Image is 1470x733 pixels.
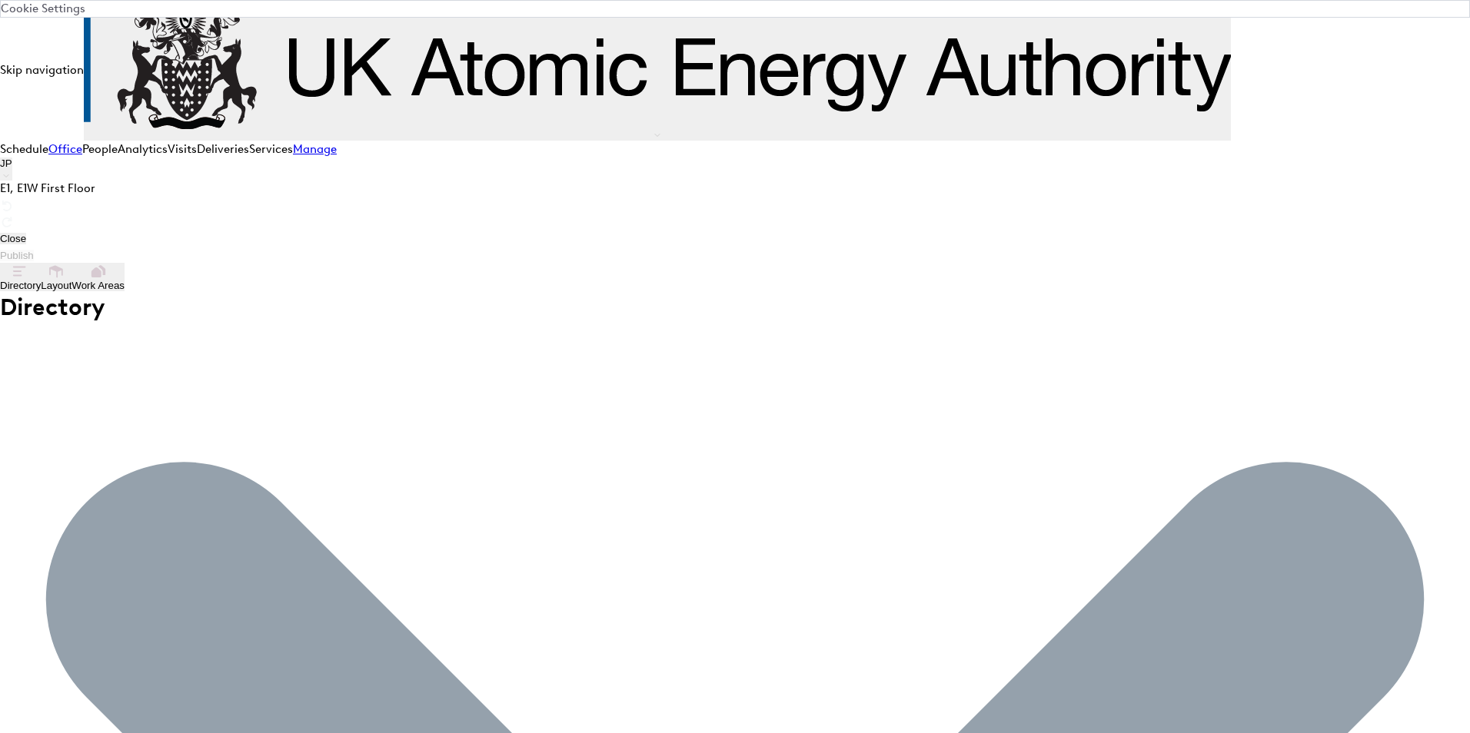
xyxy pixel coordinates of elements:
[82,142,118,156] a: People
[118,142,168,156] a: Analytics
[41,263,72,291] button: Layout
[249,142,293,156] a: Services
[72,263,125,291] button: Work Areas
[293,142,337,156] a: Manage
[41,280,72,291] span: Layout
[168,142,197,156] a: Visits
[48,142,82,156] a: Office
[197,142,249,156] a: Deliveries
[72,280,125,291] span: Work Areas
